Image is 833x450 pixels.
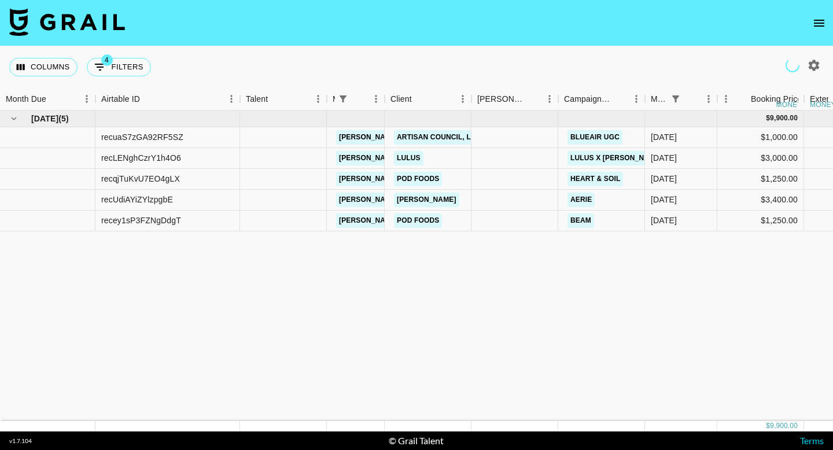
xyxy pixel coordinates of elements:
button: Menu [78,90,95,108]
button: Sort [611,91,628,107]
a: [PERSON_NAME][EMAIL_ADDRESS][DOMAIN_NAME] [336,130,525,145]
button: Sort [735,91,751,107]
div: Month Due [651,88,668,110]
span: [DATE] [31,113,58,124]
button: Sort [684,91,700,107]
div: $1,250.00 [717,211,804,231]
button: Sort [525,91,541,107]
a: Blueair UGC [567,130,622,145]
div: Manager [333,88,335,110]
button: Sort [268,91,284,107]
button: open drawer [808,12,831,35]
div: $1,000.00 [717,127,804,148]
span: ( 5 ) [58,113,69,124]
div: $ [766,421,770,431]
div: $3,000.00 [717,148,804,169]
button: Sort [140,91,156,107]
a: [PERSON_NAME][EMAIL_ADDRESS][DOMAIN_NAME] [336,172,525,186]
a: Artisan Council, LLC [394,130,483,145]
button: Select columns [9,58,78,76]
button: Menu [223,90,240,108]
div: Booker [471,88,558,110]
div: 9,900.00 [770,113,798,123]
div: Oct '25 [651,173,677,185]
a: BEAM [567,213,594,228]
a: Lulus [394,151,423,165]
div: 9,900.00 [770,421,798,431]
div: $ [766,113,770,123]
div: recLENghCzrY1h4O6 [101,152,181,164]
div: $3,400.00 [717,190,804,211]
div: © Grail Talent [389,435,444,447]
div: Oct '25 [651,194,677,205]
a: Terms [800,435,824,446]
a: [PERSON_NAME] [394,193,459,207]
div: Booking Price [751,88,802,110]
button: Menu [541,90,558,108]
div: Talent [246,88,268,110]
button: Sort [412,91,428,107]
div: 1 active filter [668,91,684,107]
div: Month Due [6,88,46,110]
a: Aerie [567,193,595,207]
span: Refreshing users, talent, clients, campaigns... [783,56,802,75]
div: Airtable ID [101,88,140,110]
img: Grail Talent [9,8,125,36]
div: Client [385,88,471,110]
div: v 1.7.104 [9,437,32,445]
a: Pod Foods [394,213,442,228]
button: Menu [717,90,735,108]
div: Oct '25 [651,215,677,226]
button: Sort [46,91,62,107]
div: Talent [240,88,327,110]
div: Oct '25 [651,152,677,164]
button: Sort [351,91,367,107]
button: Show filters [668,91,684,107]
div: Campaign (Type) [558,88,645,110]
button: Show filters [335,91,351,107]
div: Client [390,88,412,110]
button: Menu [367,90,385,108]
button: Menu [454,90,471,108]
button: Show filters [87,58,151,76]
button: Menu [309,90,327,108]
a: [PERSON_NAME][EMAIL_ADDRESS][DOMAIN_NAME] [336,193,525,207]
div: Campaign (Type) [564,88,611,110]
div: recqjTuKvU7EO4gLX [101,173,180,185]
button: hide children [6,110,22,127]
a: Heart & Soil [567,172,623,186]
span: 4 [101,54,113,66]
div: money [776,101,802,108]
div: Oct '25 [651,131,677,143]
div: $1,250.00 [717,169,804,190]
div: 1 active filter [335,91,351,107]
button: Menu [628,90,645,108]
div: [PERSON_NAME] [477,88,525,110]
a: Lulus x [PERSON_NAME] 2 TikToks per month [567,151,749,165]
div: recey1sP3FZNgDdgT [101,215,181,226]
div: Manager [327,88,385,110]
div: Month Due [645,88,717,110]
a: [PERSON_NAME][EMAIL_ADDRESS][DOMAIN_NAME] [336,213,525,228]
button: Menu [700,90,717,108]
a: Pod Foods [394,172,442,186]
div: recUdiAYiZYlzpgbE [101,194,173,205]
div: Airtable ID [95,88,240,110]
div: recuaS7zGA92RF5SZ [101,131,183,143]
a: [PERSON_NAME][EMAIL_ADDRESS][DOMAIN_NAME] [336,151,525,165]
